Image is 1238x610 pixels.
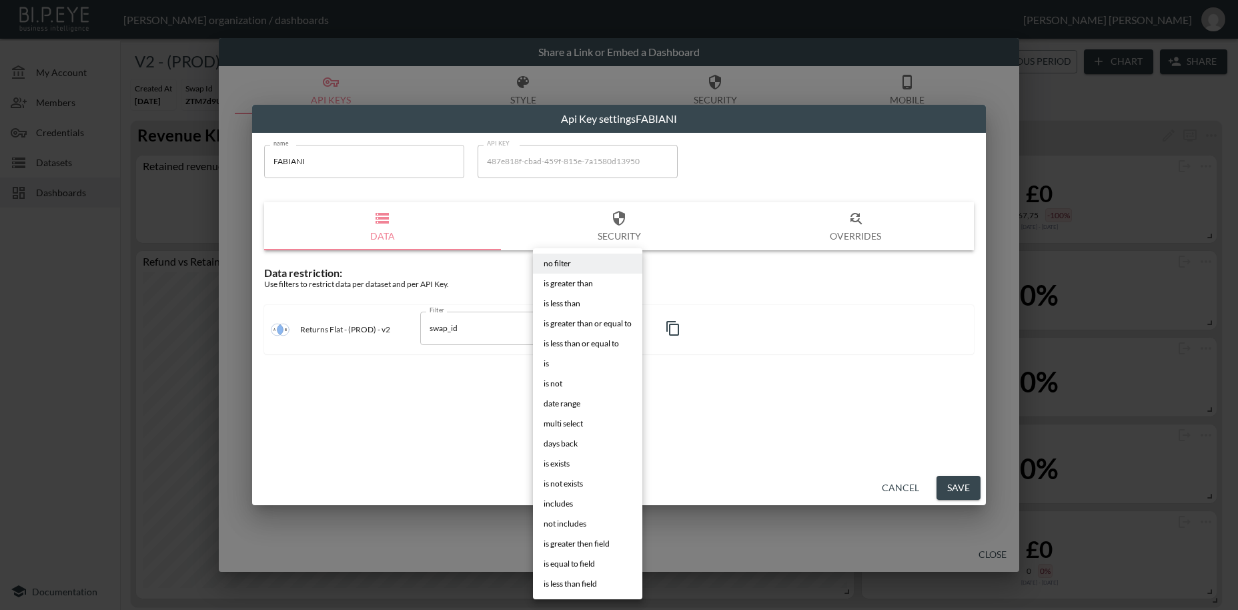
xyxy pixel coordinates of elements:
span: is [544,358,549,370]
span: is less than field [544,578,597,590]
span: is exists [544,458,570,470]
span: is not exists [544,478,583,490]
span: multi select [544,418,583,430]
span: not includes [544,518,586,530]
span: is equal to field [544,558,595,570]
span: is greater then field [544,538,610,550]
span: date range [544,398,580,410]
span: is greater than [544,278,593,290]
span: is greater than or equal to [544,318,632,330]
span: is less than [544,298,580,310]
span: no filter [544,258,571,270]
span: includes [544,498,573,510]
span: is not [544,378,562,390]
span: is less than or equal to [544,338,619,350]
span: days back [544,438,578,450]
